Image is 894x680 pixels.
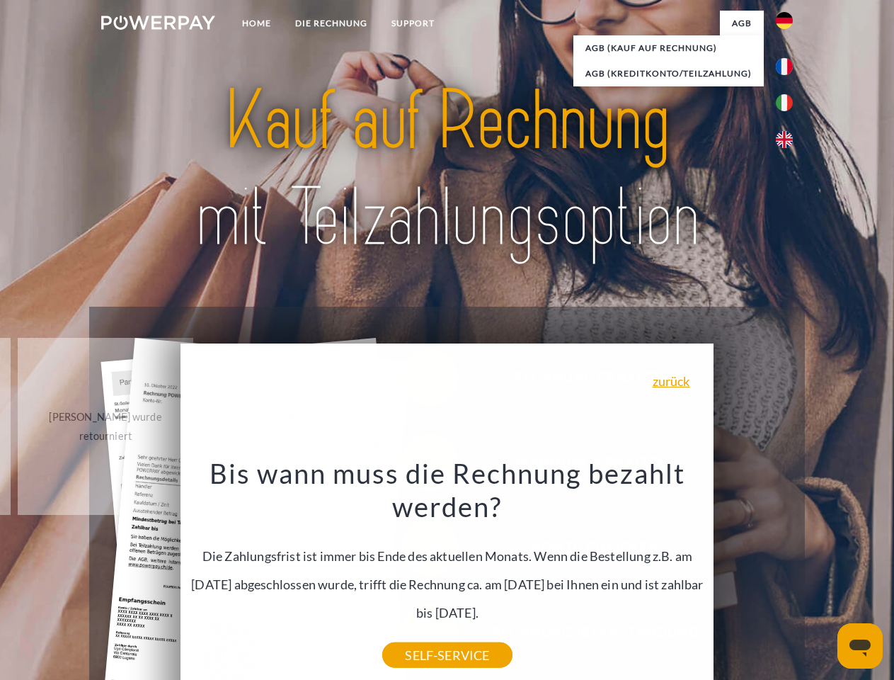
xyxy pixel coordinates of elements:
[101,16,215,30] img: logo-powerpay-white.svg
[573,35,764,61] a: AGB (Kauf auf Rechnung)
[653,375,690,387] a: zurück
[135,68,759,271] img: title-powerpay_de.svg
[573,61,764,86] a: AGB (Kreditkonto/Teilzahlung)
[776,58,793,75] img: fr
[776,12,793,29] img: de
[189,456,706,524] h3: Bis wann muss die Rechnung bezahlt werden?
[776,94,793,111] img: it
[230,11,283,36] a: Home
[189,456,706,655] div: Die Zahlungsfrist ist immer bis Ende des aktuellen Monats. Wenn die Bestellung z.B. am [DATE] abg...
[720,11,764,36] a: agb
[837,623,883,669] iframe: Schaltfläche zum Öffnen des Messaging-Fensters
[283,11,379,36] a: DIE RECHNUNG
[382,642,512,668] a: SELF-SERVICE
[26,407,185,446] div: [PERSON_NAME] wurde retourniert
[776,131,793,148] img: en
[379,11,447,36] a: SUPPORT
